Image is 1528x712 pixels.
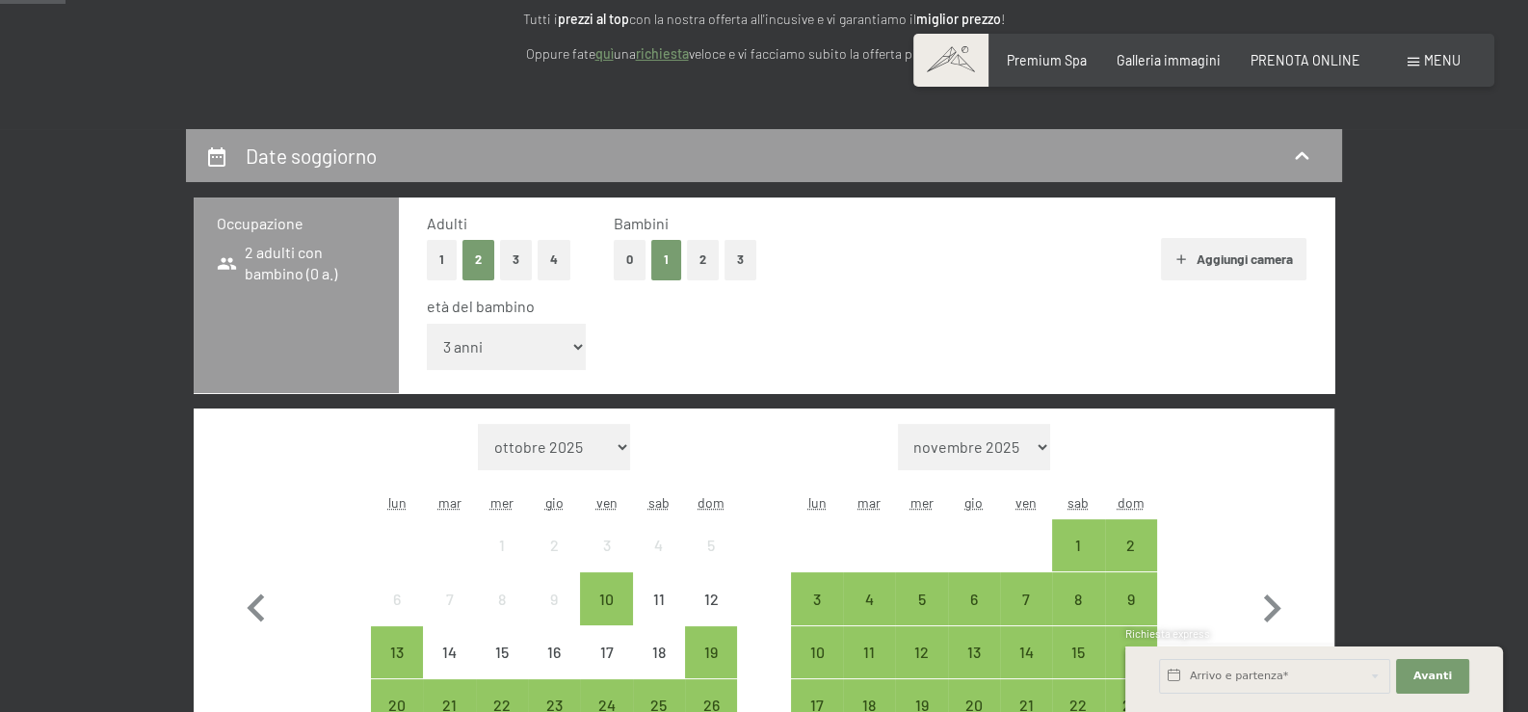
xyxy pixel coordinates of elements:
[895,572,947,624] div: Wed Nov 05 2025
[687,645,735,693] div: 19
[246,144,377,168] h2: Date soggiorno
[685,572,737,624] div: Sun Oct 12 2025
[1052,519,1104,571] div: Sat Nov 01 2025
[373,645,421,693] div: 13
[427,240,457,279] button: 1
[476,626,528,678] div: arrivo/check-in non effettuabile
[580,572,632,624] div: arrivo/check-in possibile
[528,626,580,678] div: Thu Oct 16 2025
[635,538,683,586] div: 4
[425,645,473,693] div: 14
[648,494,670,511] abbr: sabato
[371,626,423,678] div: Mon Oct 13 2025
[1117,52,1221,68] a: Galleria immagini
[423,626,475,678] div: arrivo/check-in non effettuabile
[1000,572,1052,624] div: Fri Nov 07 2025
[1015,494,1037,511] abbr: venerdì
[423,572,475,624] div: arrivo/check-in non effettuabile
[1067,494,1089,511] abbr: sabato
[438,494,461,511] abbr: martedì
[685,626,737,678] div: Sun Oct 19 2025
[791,626,843,678] div: Mon Nov 10 2025
[371,572,423,624] div: arrivo/check-in non effettuabile
[916,11,1001,27] strong: miglior prezzo
[895,572,947,624] div: arrivo/check-in possibile
[427,296,1291,317] div: età del bambino
[651,240,681,279] button: 1
[476,572,528,624] div: arrivo/check-in non effettuabile
[614,214,669,232] span: Bambini
[1007,52,1087,68] a: Premium Spa
[558,11,629,27] strong: prezzi al top
[423,572,475,624] div: Tue Oct 07 2025
[724,240,756,279] button: 3
[685,572,737,624] div: arrivo/check-in non effettuabile
[1107,538,1155,586] div: 2
[895,626,947,678] div: arrivo/check-in possibile
[685,519,737,571] div: Sun Oct 05 2025
[217,242,376,285] span: 2 adulti con bambino (0 a.)
[1052,519,1104,571] div: arrivo/check-in possibile
[1105,519,1157,571] div: Sun Nov 02 2025
[371,626,423,678] div: arrivo/check-in possibile
[964,494,983,511] abbr: giovedì
[635,645,683,693] div: 18
[633,626,685,678] div: arrivo/check-in non effettuabile
[633,572,685,624] div: arrivo/check-in non effettuabile
[1105,519,1157,571] div: arrivo/check-in possibile
[582,592,630,640] div: 10
[791,572,843,624] div: Mon Nov 03 2025
[528,626,580,678] div: arrivo/check-in non effettuabile
[1000,572,1052,624] div: arrivo/check-in possibile
[1054,592,1102,640] div: 8
[478,645,526,693] div: 15
[423,626,475,678] div: Tue Oct 14 2025
[340,43,1188,66] p: Oppure fate una veloce e vi facciamo subito la offerta piacevole. Grazie
[636,45,689,62] a: richiesta
[462,240,494,279] button: 2
[633,572,685,624] div: Sat Oct 11 2025
[843,626,895,678] div: Tue Nov 11 2025
[895,626,947,678] div: Wed Nov 12 2025
[950,645,998,693] div: 13
[1000,626,1052,678] div: Fri Nov 14 2025
[633,519,685,571] div: Sat Oct 04 2025
[1424,52,1461,68] span: Menu
[478,592,526,640] div: 8
[490,494,514,511] abbr: mercoledì
[1251,52,1360,68] a: PRENOTA ONLINE
[1000,626,1052,678] div: arrivo/check-in possibile
[687,592,735,640] div: 12
[948,626,1000,678] div: Thu Nov 13 2025
[476,626,528,678] div: Wed Oct 15 2025
[476,572,528,624] div: Wed Oct 08 2025
[635,592,683,640] div: 11
[791,626,843,678] div: arrivo/check-in possibile
[1413,669,1452,684] span: Avanti
[1002,592,1050,640] div: 7
[388,494,407,511] abbr: lunedì
[478,538,526,586] div: 1
[614,240,645,279] button: 0
[1052,572,1104,624] div: arrivo/check-in possibile
[1161,238,1306,280] button: Aggiungi camera
[791,572,843,624] div: arrivo/check-in possibile
[857,494,881,511] abbr: martedì
[698,494,724,511] abbr: domenica
[1105,572,1157,624] div: arrivo/check-in possibile
[1118,494,1145,511] abbr: domenica
[807,494,826,511] abbr: lunedì
[476,519,528,571] div: arrivo/check-in non effettuabile
[845,592,893,640] div: 4
[1105,626,1157,678] div: Sun Nov 16 2025
[897,592,945,640] div: 5
[1107,645,1155,693] div: 16
[685,626,737,678] div: arrivo/check-in possibile
[530,592,578,640] div: 9
[948,572,1000,624] div: arrivo/check-in possibile
[528,519,580,571] div: Thu Oct 02 2025
[793,645,841,693] div: 10
[897,645,945,693] div: 12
